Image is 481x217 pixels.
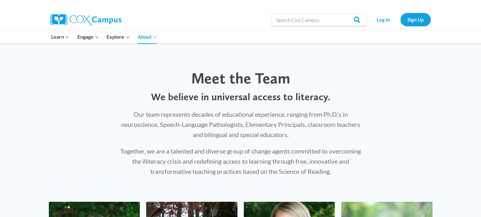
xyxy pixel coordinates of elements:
span: Learn [51,33,69,41]
p: We believe in universal access to literacy. [118,91,363,103]
span: Explore [107,33,129,41]
p: Our team represents decades of educational experience, ranging from Ph.D.'s in neuroscience, Spee... [118,109,363,140]
input: Search Cox Campus [271,13,367,26]
span: Engage [77,33,99,41]
p: Together, we are a talented and diverse group of change agents committed to overcoming the illite... [118,146,363,176]
a: Sign Up [400,13,431,26]
a: Log In [370,13,397,26]
nav: Secondary Navigation [370,13,431,26]
nav: Primary Navigation [47,30,161,43]
span: About [138,33,157,41]
img: Cox Campus [50,14,121,25]
span: Meet the Team [191,69,290,87]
